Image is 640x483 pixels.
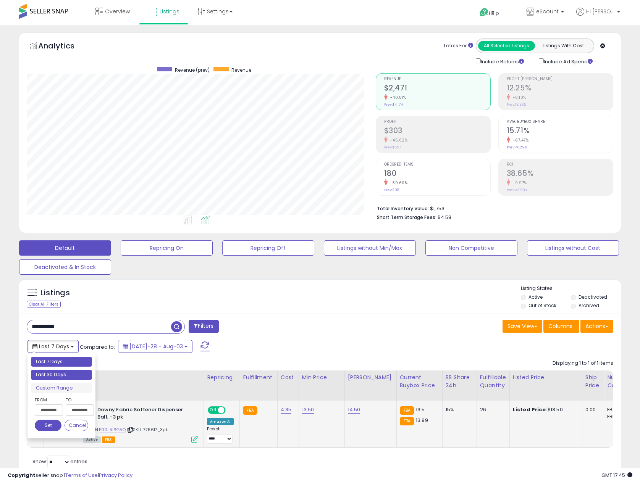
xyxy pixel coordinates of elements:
[118,340,192,353] button: [DATE]-28 - Aug-03
[543,320,579,333] button: Columns
[243,374,274,382] div: Fulfillment
[377,203,608,213] li: $1,753
[99,427,126,433] a: B00J5I6GAQ
[189,320,218,333] button: Filters
[507,77,613,81] span: Profit [PERSON_NAME]
[384,84,490,94] h2: $2,471
[35,420,61,431] button: Set
[208,407,218,414] span: ON
[446,374,474,390] div: BB Share 24h.
[65,420,88,431] button: Cancel
[97,406,190,422] b: Downy Fabric Softener Dispenser Ball, -3 pk
[446,406,471,413] div: 15%
[507,188,527,192] small: Prev: 42.93%
[160,8,179,15] span: Listings
[324,240,416,256] button: Listings without Min/Max
[384,77,490,81] span: Revenue
[513,406,548,413] b: Listed Price:
[83,436,101,443] span: All listings currently available for purchase on Amazon
[31,370,92,380] li: Last 30 Days
[281,406,292,414] a: 4.35
[480,406,504,413] div: 26
[129,343,183,350] span: [DATE]-28 - Aug-03
[528,302,556,309] label: Out of Stock
[535,41,592,51] button: Listings With Cost
[513,374,579,382] div: Listed Price
[510,95,526,100] small: -8.10%
[384,163,490,167] span: Ordered Items
[127,427,168,433] span: | SKU: 775617_3pk
[601,472,632,479] span: 2025-08-11 17:45 GMT
[102,436,115,443] span: FBA
[479,8,489,17] i: Get Help
[507,145,527,150] small: Prev: 48.29%
[503,320,542,333] button: Save View
[510,180,527,186] small: -9.97%
[80,343,115,351] span: Compared to:
[416,406,425,413] span: 13.5
[384,120,490,124] span: Profit
[384,188,399,192] small: Prev: 298
[19,240,111,256] button: Default
[384,145,401,150] small: Prev: $557
[507,126,613,137] h2: 15.71%
[377,205,429,212] b: Total Inventory Value:
[470,57,533,66] div: Include Returns
[521,285,621,292] p: Listing States:
[99,472,133,479] a: Privacy Policy
[302,406,314,414] a: 13.50
[38,40,89,53] h5: Analytics
[507,120,613,124] span: Avg. Buybox Share
[478,41,535,51] button: All Selected Listings
[480,374,506,390] div: Fulfillable Quantity
[281,374,296,382] div: Cost
[8,472,133,479] div: seller snap | |
[388,95,406,100] small: -40.81%
[207,374,236,382] div: Repricing
[443,42,473,50] div: Totals For
[302,374,341,382] div: Min Price
[388,137,408,143] small: -45.62%
[400,406,414,415] small: FBA
[35,396,61,404] label: From
[19,259,111,275] button: Deactivated & In Stock
[513,406,576,413] div: $13.50
[400,374,439,390] div: Current Buybox Price
[384,169,490,179] h2: 180
[384,126,490,137] h2: $303
[222,240,314,256] button: Repricing Off
[32,458,87,465] span: Show: entries
[580,320,613,333] button: Actions
[39,343,69,350] span: Last 7 Days
[83,406,198,442] div: ASIN:
[489,10,499,16] span: Help
[231,67,251,73] span: Revenue
[416,417,428,424] span: 13.99
[607,406,632,413] div: FBA: 3
[175,67,210,73] span: Revenue (prev)
[27,301,61,308] div: Clear All Filters
[105,8,130,15] span: Overview
[585,406,598,413] div: 0.00
[438,214,451,221] span: $4.58
[243,406,257,415] small: FBA
[27,340,79,353] button: Last 7 Days
[225,407,237,414] span: OFF
[121,240,213,256] button: Repricing On
[348,406,360,414] a: 14.50
[536,8,559,15] span: eScount
[474,2,514,25] a: Help
[528,294,543,300] label: Active
[66,396,88,404] label: To
[607,413,632,420] div: FBM: 3
[8,472,36,479] strong: Copyright
[579,302,599,309] label: Archived
[527,240,619,256] button: Listings without Cost
[425,240,517,256] button: Non Competitive
[585,374,601,390] div: Ship Price
[553,360,613,367] div: Displaying 1 to 1 of 1 items
[31,357,92,367] li: Last 7 Days
[31,383,92,393] li: Custom Range
[576,8,620,25] a: Hi [PERSON_NAME]
[607,374,635,390] div: Num of Comp.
